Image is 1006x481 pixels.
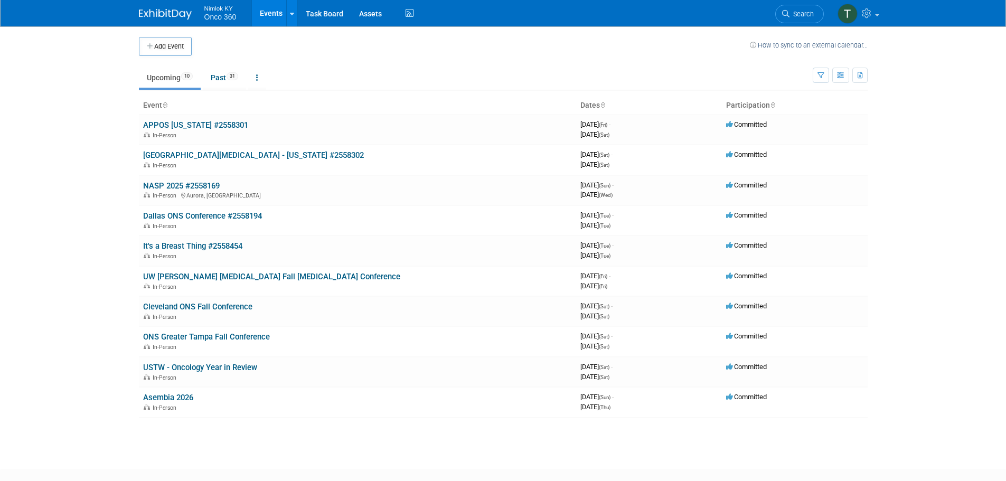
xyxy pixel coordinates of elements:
[599,334,609,339] span: (Sat)
[143,211,262,221] a: Dallas ONS Conference #2558194
[612,241,614,249] span: -
[580,221,610,229] span: [DATE]
[580,393,614,401] span: [DATE]
[144,314,150,319] img: In-Person Event
[144,344,150,349] img: In-Person Event
[204,2,237,13] span: Nimlok KY
[143,302,252,312] a: Cleveland ONS Fall Conference
[611,302,613,310] span: -
[139,37,192,56] button: Add Event
[143,181,220,191] a: NASP 2025 #2558169
[599,253,610,259] span: (Tue)
[599,152,609,158] span: (Sat)
[144,223,150,228] img: In-Person Event
[139,68,201,88] a: Upcoming10
[139,97,576,115] th: Event
[599,243,610,249] span: (Tue)
[143,191,572,199] div: Aurora, [GEOGRAPHIC_DATA]
[580,161,609,168] span: [DATE]
[153,253,180,260] span: In-Person
[153,314,180,320] span: In-Person
[580,332,613,340] span: [DATE]
[153,404,180,411] span: In-Person
[599,122,607,128] span: (Fri)
[612,181,614,189] span: -
[143,272,400,281] a: UW [PERSON_NAME] [MEDICAL_DATA] Fall [MEDICAL_DATA] Conference
[580,363,613,371] span: [DATE]
[726,363,767,371] span: Committed
[203,68,246,88] a: Past31
[153,344,180,351] span: In-Person
[726,393,767,401] span: Committed
[144,404,150,410] img: In-Person Event
[580,373,609,381] span: [DATE]
[580,181,614,189] span: [DATE]
[609,272,610,280] span: -
[580,403,610,411] span: [DATE]
[139,9,192,20] img: ExhibitDay
[838,4,858,24] img: Tim Bugaile
[153,132,180,139] span: In-Person
[153,284,180,290] span: In-Person
[726,272,767,280] span: Committed
[726,120,767,128] span: Committed
[726,211,767,219] span: Committed
[726,150,767,158] span: Committed
[775,5,824,23] a: Search
[599,304,609,309] span: (Sat)
[599,183,610,188] span: (Sun)
[612,211,614,219] span: -
[144,284,150,289] img: In-Person Event
[599,364,609,370] span: (Sat)
[144,132,150,137] img: In-Person Event
[580,342,609,350] span: [DATE]
[611,363,613,371] span: -
[599,374,609,380] span: (Sat)
[726,332,767,340] span: Committed
[600,101,605,109] a: Sort by Start Date
[580,150,613,158] span: [DATE]
[750,41,868,49] a: How to sync to an external calendar...
[726,181,767,189] span: Committed
[599,284,607,289] span: (Fri)
[599,273,607,279] span: (Fri)
[204,13,237,21] span: Onco 360
[612,393,614,401] span: -
[580,302,613,310] span: [DATE]
[227,72,238,80] span: 31
[599,344,609,350] span: (Sat)
[599,192,613,198] span: (Wed)
[726,241,767,249] span: Committed
[611,332,613,340] span: -
[599,404,610,410] span: (Thu)
[599,213,610,219] span: (Tue)
[162,101,167,109] a: Sort by Event Name
[789,10,814,18] span: Search
[580,211,614,219] span: [DATE]
[144,192,150,197] img: In-Person Event
[611,150,613,158] span: -
[580,282,607,290] span: [DATE]
[580,120,610,128] span: [DATE]
[599,394,610,400] span: (Sun)
[143,150,364,160] a: [GEOGRAPHIC_DATA][MEDICAL_DATA] - [US_STATE] #2558302
[153,162,180,169] span: In-Person
[609,120,610,128] span: -
[143,241,242,251] a: It's a Breast Thing #2558454
[153,192,180,199] span: In-Person
[722,97,868,115] th: Participation
[580,312,609,320] span: [DATE]
[580,191,613,199] span: [DATE]
[726,302,767,310] span: Committed
[143,393,193,402] a: Asembia 2026
[144,253,150,258] img: In-Person Event
[580,272,610,280] span: [DATE]
[576,97,722,115] th: Dates
[153,374,180,381] span: In-Person
[144,162,150,167] img: In-Person Event
[143,332,270,342] a: ONS Greater Tampa Fall Conference
[580,251,610,259] span: [DATE]
[599,162,609,168] span: (Sat)
[153,223,180,230] span: In-Person
[599,132,609,138] span: (Sat)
